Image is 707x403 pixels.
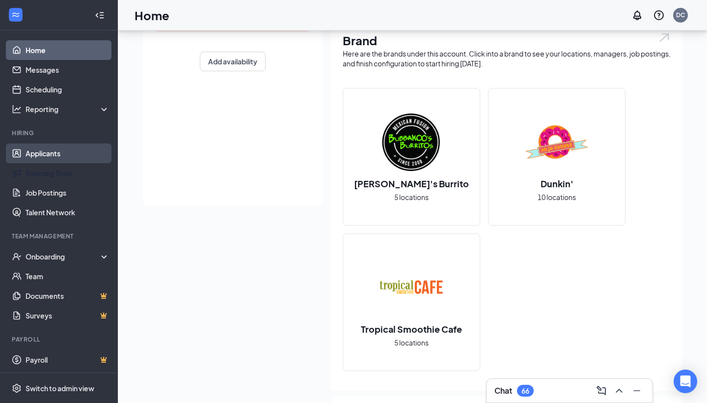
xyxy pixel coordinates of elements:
h2: [PERSON_NAME]'s Burrito [344,177,479,190]
img: Bubbakoo's Burrito [380,111,443,173]
svg: QuestionInfo [653,9,665,21]
span: 10 locations [538,192,576,202]
svg: ComposeMessage [596,385,607,397]
div: Onboarding [26,252,101,261]
h1: Home [135,7,169,24]
span: 5 locations [394,192,429,202]
div: DC [676,11,685,19]
h2: Tropical Smoothie Cafe [351,323,472,335]
a: DocumentsCrown [26,286,109,306]
a: Sourcing Tools [26,163,109,183]
svg: UserCheck [12,252,22,261]
svg: Minimize [631,385,643,397]
button: ChevronUp [611,383,627,399]
div: Open Intercom Messenger [674,370,697,393]
svg: Settings [12,383,22,393]
img: Dunkin' [525,111,588,173]
div: 66 [521,387,529,395]
a: Job Postings [26,183,109,202]
div: Reporting [26,104,110,114]
svg: ChevronUp [613,385,625,397]
a: PayrollCrown [26,350,109,370]
span: 5 locations [394,337,429,348]
img: Tropical Smoothie Cafe [380,256,443,319]
h1: Brand [343,32,671,49]
svg: WorkstreamLogo [11,10,21,20]
a: Scheduling [26,80,109,99]
svg: Notifications [631,9,643,21]
div: Payroll [12,335,108,344]
a: Applicants [26,144,109,163]
div: Here are the brands under this account. Click into a brand to see your locations, managers, job p... [343,49,671,68]
button: ComposeMessage [594,383,609,399]
button: Minimize [629,383,645,399]
h3: Chat [494,385,512,396]
a: Home [26,40,109,60]
svg: Analysis [12,104,22,114]
a: Team [26,266,109,286]
svg: Collapse [95,10,105,20]
div: Hiring [12,129,108,137]
h2: Dunkin' [531,177,583,190]
a: Messages [26,60,109,80]
button: Add availability [200,52,266,71]
div: Switch to admin view [26,383,94,393]
img: open.6027fd2a22e1237b5b06.svg [658,32,671,43]
a: Talent Network [26,202,109,222]
a: SurveysCrown [26,306,109,325]
div: Team Management [12,232,108,240]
